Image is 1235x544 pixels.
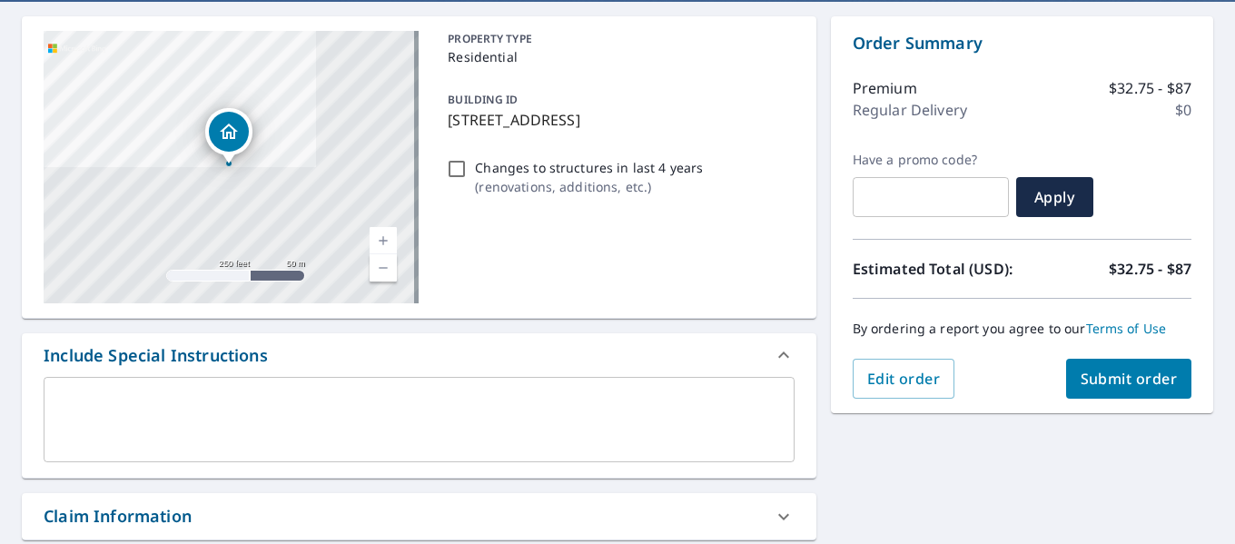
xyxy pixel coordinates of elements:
[44,504,192,529] div: Claim Information
[1109,258,1191,280] p: $32.75 - $87
[370,254,397,282] a: Current Level 17, Zoom Out
[1016,177,1093,217] button: Apply
[448,31,786,47] p: PROPERTY TYPE
[22,493,816,539] div: Claim Information
[1109,77,1191,99] p: $32.75 - $87
[1031,187,1079,207] span: Apply
[853,152,1009,168] label: Have a promo code?
[448,109,786,131] p: [STREET_ADDRESS]
[853,77,917,99] p: Premium
[205,108,252,164] div: Dropped pin, building 1, Residential property, 5250 149th Ln NW Anoka, MN 55303
[1175,99,1191,121] p: $0
[1081,369,1178,389] span: Submit order
[22,333,816,377] div: Include Special Instructions
[867,369,941,389] span: Edit order
[853,31,1191,55] p: Order Summary
[853,321,1191,337] p: By ordering a report you agree to our
[853,99,967,121] p: Regular Delivery
[1086,320,1167,337] a: Terms of Use
[853,258,1023,280] p: Estimated Total (USD):
[448,47,786,66] p: Residential
[475,158,703,177] p: Changes to structures in last 4 years
[475,177,703,196] p: ( renovations, additions, etc. )
[370,227,397,254] a: Current Level 17, Zoom In
[448,92,518,107] p: BUILDING ID
[1066,359,1192,399] button: Submit order
[853,359,955,399] button: Edit order
[44,343,268,368] div: Include Special Instructions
